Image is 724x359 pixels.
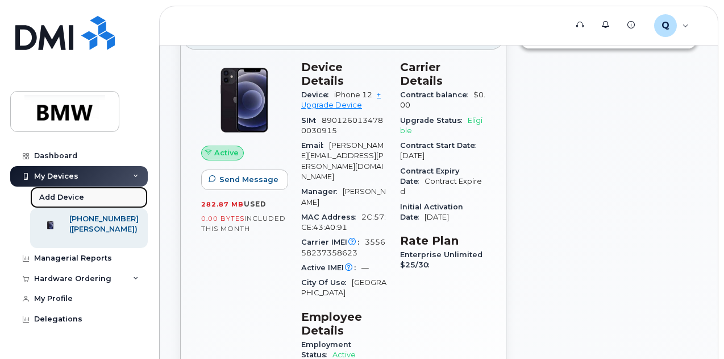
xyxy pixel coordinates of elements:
span: Active [214,147,239,158]
span: Contract balance [400,90,473,99]
span: Carrier IMEI [301,238,365,246]
iframe: Messenger Launcher [675,310,715,350]
span: — [361,263,369,272]
span: 0.00 Bytes [201,214,244,222]
span: 8901260134780030915 [301,116,383,135]
h3: Device Details [301,60,386,88]
span: 282.87 MB [201,200,244,208]
span: City Of Use [301,278,352,287]
span: Contract Expiry Date [400,167,459,185]
span: used [244,200,267,208]
span: [DATE] [425,213,449,221]
span: iPhone 12 [334,90,372,99]
span: SIM [301,116,322,125]
img: iPhone_12.jpg [210,66,278,134]
span: Active [332,350,356,359]
span: 355658237358623 [301,238,385,257]
span: Enterprise Unlimited $25/30 [400,250,482,269]
h3: Rate Plan [400,234,485,247]
span: Device [301,90,334,99]
span: included this month [201,214,286,233]
span: Contract Start Date [400,141,481,150]
span: Email [301,141,329,150]
span: Q [661,19,669,32]
h3: Employee Details [301,310,386,337]
span: Active IMEI [301,263,361,272]
span: [PERSON_NAME] [301,187,386,206]
h3: Carrier Details [400,60,485,88]
span: Eligible [400,116,482,135]
span: Employment Status [301,340,351,359]
div: QTE4620 [646,14,697,37]
span: Upgrade Status [400,116,468,125]
span: Send Message [219,174,278,185]
button: Send Message [201,170,288,190]
span: MAC Address [301,213,361,221]
span: Manager [301,187,343,196]
span: [DATE] [400,151,425,160]
span: [PERSON_NAME][EMAIL_ADDRESS][PERSON_NAME][DOMAIN_NAME] [301,141,384,181]
span: Initial Activation Date [400,203,463,221]
span: Contract Expired [400,177,482,196]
